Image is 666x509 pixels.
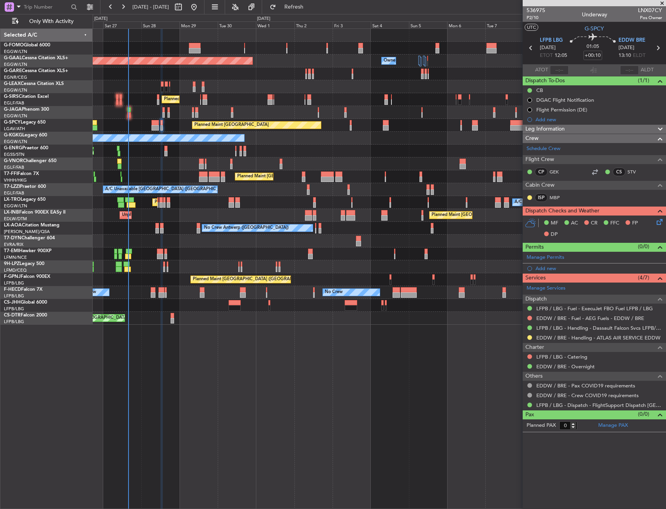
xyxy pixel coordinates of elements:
[4,94,19,99] span: G-SIRS
[4,146,48,150] a: G-ENRGPraetor 600
[371,21,409,28] div: Sat 4
[550,65,569,75] input: --:--
[525,24,538,31] button: UTC
[4,56,22,60] span: G-GAAL
[4,229,50,235] a: [PERSON_NAME]/QSA
[4,197,21,202] span: LX-TRO
[4,184,20,189] span: T7-LZZI
[103,21,141,28] div: Sat 27
[4,120,46,125] a: G-SPCYLegacy 650
[638,274,649,282] span: (4/7)
[105,184,232,195] div: A/C Unavailable [GEOGRAPHIC_DATA] ([GEOGRAPHIC_DATA])
[4,94,49,99] a: G-SIRSCitation Excel
[4,113,27,119] a: EGGW/LTN
[132,4,169,11] span: [DATE] - [DATE]
[525,410,534,419] span: Pax
[536,353,587,360] a: LFPB / LBG - Catering
[4,171,18,176] span: T7-FFI
[4,274,50,279] a: F-GPNJFalcon 900EX
[4,197,46,202] a: LX-TROLegacy 650
[141,21,180,28] div: Sun 28
[4,100,24,106] a: EGLF/FAB
[204,222,289,234] div: No Crew Antwerp ([GEOGRAPHIC_DATA])
[4,319,24,325] a: LFPB/LBG
[4,133,47,138] a: G-KGKGLegacy 600
[525,76,565,85] span: Dispatch To-Dos
[514,196,547,208] div: A/C Unavailable
[4,249,51,253] a: T7-EMIHawker 900XP
[641,66,654,74] span: ALDT
[4,300,21,305] span: CS-JHH
[571,219,578,227] span: AC
[525,295,547,304] span: Dispatch
[551,231,558,239] span: DP
[4,43,50,48] a: G-FOMOGlobal 6000
[4,236,55,240] a: T7-DYNChallenger 604
[294,21,333,28] div: Thu 2
[432,209,554,221] div: Planned Maint [GEOGRAPHIC_DATA] ([GEOGRAPHIC_DATA])
[4,210,19,215] span: LX-INB
[527,254,564,262] a: Manage Permits
[4,133,22,138] span: G-KGKG
[257,16,270,22] div: [DATE]
[633,52,645,60] span: ELDT
[94,16,107,22] div: [DATE]
[618,44,634,52] span: [DATE]
[527,6,545,14] span: 536975
[527,14,545,21] span: P2/10
[525,343,544,352] span: Charter
[536,392,639,399] a: EDDW / BRE - Crew COVID19 requirements
[4,280,24,286] a: LFPB/LBG
[536,97,594,103] div: DGAC Flight Notification
[4,152,25,157] a: EGSS/STN
[4,216,27,222] a: EDLW/DTM
[194,119,269,131] div: Planned Maint [GEOGRAPHIC_DATA]
[536,116,662,123] div: Add new
[180,21,218,28] div: Mon 29
[4,190,24,196] a: EGLF/FAB
[4,254,27,260] a: LFMN/NCE
[4,223,22,228] span: LX-AOA
[4,87,27,93] a: EGGW/LTN
[4,69,22,73] span: G-GARE
[4,81,64,86] a: G-LEAXCessna Citation XLS
[155,196,277,208] div: Planned Maint [GEOGRAPHIC_DATA] ([GEOGRAPHIC_DATA])
[525,243,544,252] span: Permits
[587,43,599,51] span: 01:05
[4,236,21,240] span: T7-DYN
[4,159,23,163] span: G-VNOR
[4,74,27,80] a: EGNR/CEG
[384,55,397,67] div: Owner
[256,21,294,28] div: Wed 1
[4,43,24,48] span: G-FOMO
[4,249,19,253] span: T7-EMI
[638,76,649,85] span: (1/1)
[4,313,47,318] a: CS-DTRFalcon 2000
[536,334,661,341] a: EDDW / BRE - Handling - ATLAS AIR SERVICE EDDW
[535,168,548,176] div: CP
[4,287,42,292] a: F-HECDFalcon 7X
[237,171,360,182] div: Planned Maint [GEOGRAPHIC_DATA] ([GEOGRAPHIC_DATA])
[618,37,645,44] span: EDDW BRE
[525,181,555,190] span: Cabin Crew
[4,184,46,189] a: T7-LZZIPraetor 600
[447,21,485,28] div: Mon 6
[218,21,256,28] div: Tue 30
[535,66,548,74] span: ATOT
[550,194,567,201] a: MBP
[20,19,82,24] span: Only With Activity
[4,262,44,266] a: 9H-LPZLegacy 500
[527,285,566,292] a: Manage Services
[638,6,662,14] span: LNX07CY
[4,210,65,215] a: LX-INBFalcon 900EX EASy II
[4,139,27,145] a: EGGW/LTN
[333,21,371,28] div: Fri 3
[4,300,47,305] a: CS-JHHGlobal 6000
[4,262,19,266] span: 9H-LPZ
[4,267,26,273] a: LFMD/CEQ
[4,293,24,299] a: LFPB/LBG
[4,107,49,112] a: G-JAGAPhenom 300
[525,207,599,216] span: Dispatch Checks and Weather
[4,274,21,279] span: F-GPNJ
[525,155,554,164] span: Flight Crew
